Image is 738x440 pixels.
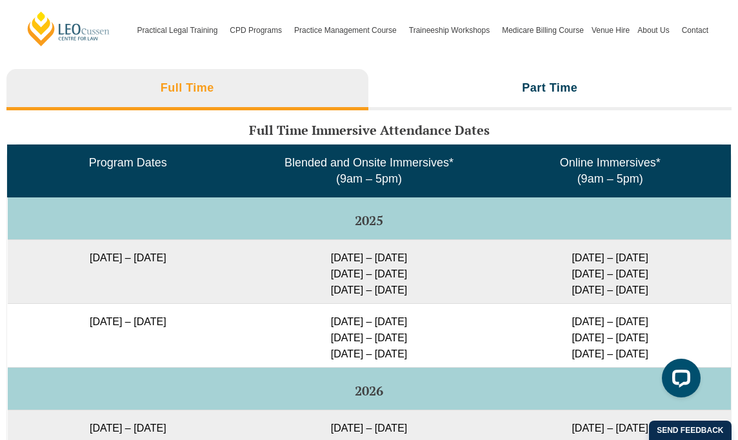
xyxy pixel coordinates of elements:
[226,3,290,58] a: CPD Programs
[498,3,588,58] a: Medicare Billing Course
[678,3,712,58] a: Contact
[490,303,731,367] td: [DATE] – [DATE] [DATE] – [DATE] [DATE] – [DATE]
[522,81,577,95] h3: Part Time
[26,10,112,47] a: [PERSON_NAME] Centre for Law
[405,3,498,58] a: Traineeship Workshops
[633,3,677,58] a: About Us
[560,156,661,185] span: Online Immersives* (9am – 5pm)
[8,303,249,367] td: [DATE] – [DATE]
[8,239,249,303] td: [DATE] – [DATE]
[13,214,726,228] h5: 2025
[290,3,405,58] a: Practice Management Course
[248,303,490,367] td: [DATE] – [DATE] [DATE] – [DATE] [DATE] – [DATE]
[13,384,726,398] h5: 2026
[490,239,731,303] td: [DATE] – [DATE] [DATE] – [DATE] [DATE] – [DATE]
[6,123,732,137] h3: Full Time Immersive Attendance Dates
[284,156,454,185] span: Blended and Onsite Immersives* (9am – 5pm)
[652,354,706,408] iframe: LiveChat chat widget
[588,3,633,58] a: Venue Hire
[89,156,167,169] span: Program Dates
[161,81,214,95] h3: Full Time
[134,3,226,58] a: Practical Legal Training
[248,239,490,303] td: [DATE] – [DATE] [DATE] – [DATE] [DATE] – [DATE]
